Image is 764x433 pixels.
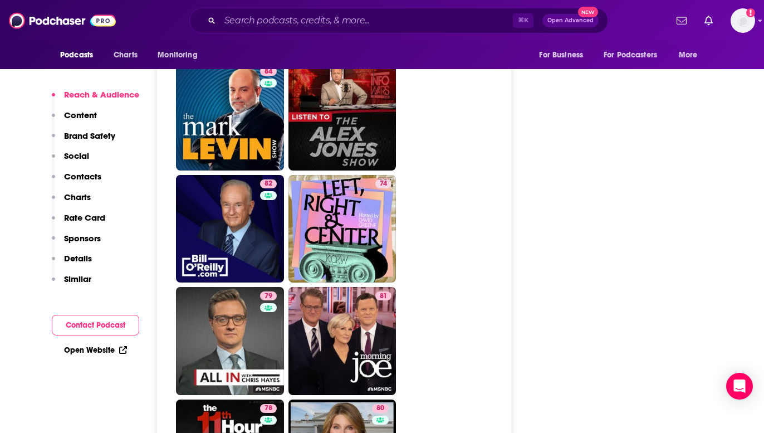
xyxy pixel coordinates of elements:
[64,346,127,355] a: Open Website
[672,11,691,30] a: Show notifications dropdown
[376,403,384,414] span: 80
[52,171,101,192] button: Contacts
[679,47,698,63] span: More
[375,179,391,188] a: 74
[150,45,212,66] button: open menu
[52,130,115,151] button: Brand Safety
[746,8,755,17] svg: Add a profile image
[531,45,597,66] button: open menu
[700,11,717,30] a: Show notifications dropdown
[189,8,608,33] div: Search podcasts, credits, & more...
[52,253,92,274] button: Details
[260,67,277,76] a: 84
[539,47,583,63] span: For Business
[64,212,105,223] p: Rate Card
[604,47,657,63] span: For Podcasters
[114,47,138,63] span: Charts
[60,47,93,63] span: Podcasts
[52,212,105,233] button: Rate Card
[260,179,277,188] a: 82
[726,373,753,400] div: Open Intercom Messenger
[106,45,144,66] a: Charts
[731,8,755,33] img: User Profile
[52,150,89,171] button: Social
[260,404,277,413] a: 78
[380,291,387,302] span: 81
[64,171,101,182] p: Contacts
[372,404,389,413] a: 80
[176,175,284,283] a: 82
[375,291,391,300] a: 81
[64,253,92,264] p: Details
[158,47,197,63] span: Monitoring
[64,89,139,100] p: Reach & Audience
[176,287,284,395] a: 79
[9,10,116,31] img: Podchaser - Follow, Share and Rate Podcasts
[64,110,97,120] p: Content
[52,45,107,66] button: open menu
[64,233,101,244] p: Sponsors
[176,62,284,171] a: 84
[596,45,673,66] button: open menu
[513,13,533,28] span: ⌘ K
[542,14,599,27] button: Open AdvancedNew
[265,178,272,189] span: 82
[260,291,277,300] a: 79
[52,233,101,254] button: Sponsors
[64,150,89,161] p: Social
[288,287,396,395] a: 81
[288,175,396,283] a: 74
[578,7,598,17] span: New
[52,110,97,130] button: Content
[731,8,755,33] span: Logged in as lorenzaingram
[64,274,91,284] p: Similar
[52,274,91,294] button: Similar
[265,291,272,302] span: 79
[220,12,513,30] input: Search podcasts, credits, & more...
[671,45,712,66] button: open menu
[64,192,91,202] p: Charts
[64,130,115,141] p: Brand Safety
[52,192,91,212] button: Charts
[52,315,139,335] button: Contact Podcast
[547,18,594,23] span: Open Advanced
[731,8,755,33] button: Show profile menu
[380,178,387,189] span: 74
[52,89,139,110] button: Reach & Audience
[265,66,272,77] span: 84
[265,403,272,414] span: 78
